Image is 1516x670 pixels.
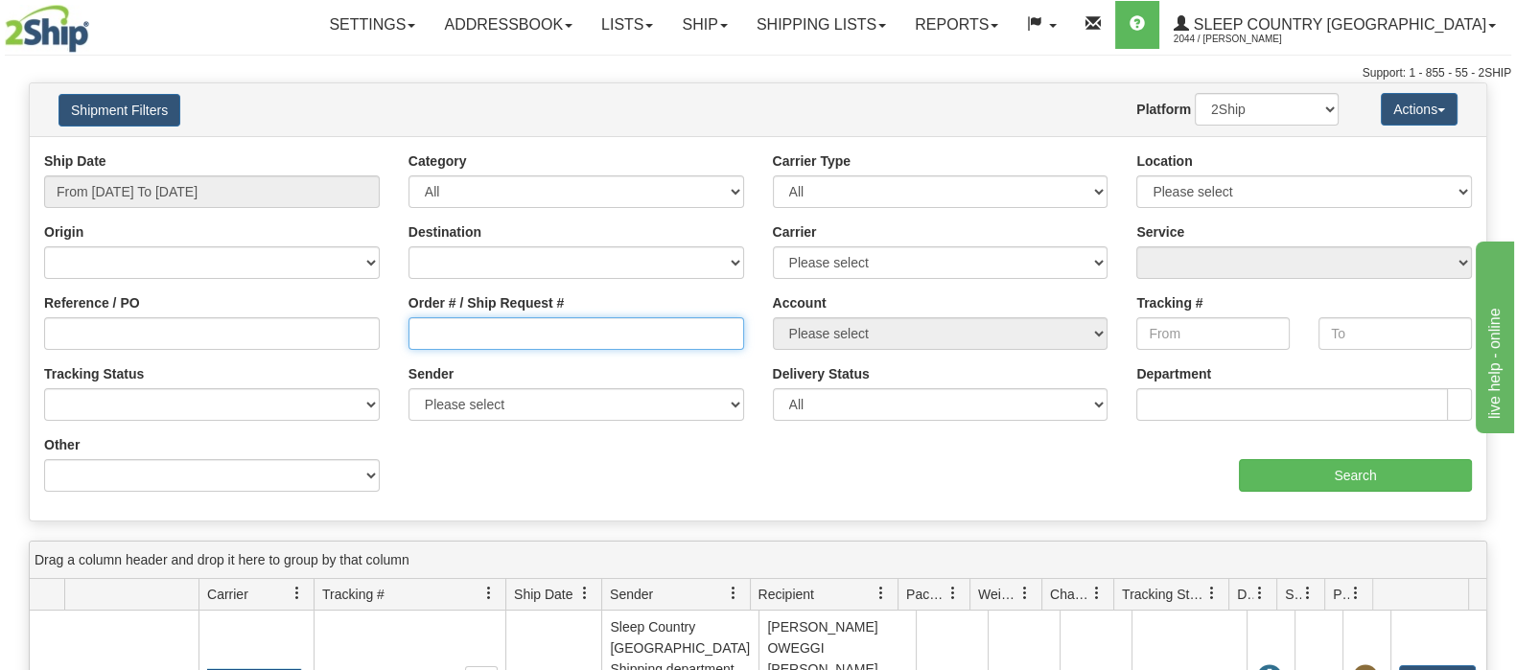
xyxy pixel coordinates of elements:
a: Ship [667,1,741,49]
label: Delivery Status [773,364,870,383]
span: Tracking # [322,585,385,604]
a: Tracking # filter column settings [473,577,505,610]
a: Pickup Status filter column settings [1340,577,1372,610]
div: live help - online [14,12,177,35]
a: Recipient filter column settings [865,577,898,610]
label: Tracking Status [44,364,144,383]
span: Shipment Issues [1285,585,1301,604]
a: Weight filter column settings [1009,577,1041,610]
span: Carrier [207,585,248,604]
span: Charge [1050,585,1090,604]
span: Sender [610,585,653,604]
a: Delivery Status filter column settings [1244,577,1276,610]
span: Pickup Status [1333,585,1349,604]
a: Settings [315,1,430,49]
label: Carrier Type [773,151,851,171]
span: Weight [978,585,1018,604]
label: Department [1136,364,1211,383]
a: Reports [900,1,1013,49]
label: Location [1136,151,1192,171]
label: Service [1136,222,1184,242]
label: Sender [408,364,454,383]
label: Category [408,151,467,171]
button: Actions [1381,93,1458,126]
a: Sender filter column settings [717,577,750,610]
a: Ship Date filter column settings [569,577,601,610]
label: Reference / PO [44,293,140,312]
label: Order # / Ship Request # [408,293,565,312]
label: Ship Date [44,151,106,171]
label: Account [773,293,827,312]
a: Addressbook [430,1,587,49]
a: Tracking Status filter column settings [1196,577,1228,610]
label: Origin [44,222,83,242]
input: From [1136,317,1290,350]
label: Destination [408,222,481,242]
iframe: chat widget [1472,237,1514,432]
img: logo2044.jpg [5,5,89,53]
span: 2044 / [PERSON_NAME] [1174,30,1318,49]
a: Sleep Country [GEOGRAPHIC_DATA] 2044 / [PERSON_NAME] [1159,1,1510,49]
label: Other [44,435,80,454]
span: Delivery Status [1237,585,1253,604]
label: Platform [1136,100,1191,119]
button: Shipment Filters [58,94,180,127]
a: Lists [587,1,667,49]
input: To [1318,317,1472,350]
span: Recipient [758,585,814,604]
a: Carrier filter column settings [281,577,314,610]
a: Shipping lists [742,1,900,49]
label: Carrier [773,222,817,242]
a: Charge filter column settings [1081,577,1113,610]
a: Packages filter column settings [937,577,969,610]
div: grid grouping header [30,542,1486,579]
span: Tracking Status [1122,585,1205,604]
label: Tracking # [1136,293,1202,312]
span: Sleep Country [GEOGRAPHIC_DATA] [1189,16,1486,33]
span: Packages [906,585,946,604]
span: Ship Date [514,585,572,604]
div: Support: 1 - 855 - 55 - 2SHIP [5,65,1511,81]
input: Search [1239,459,1472,492]
a: Shipment Issues filter column settings [1292,577,1324,610]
